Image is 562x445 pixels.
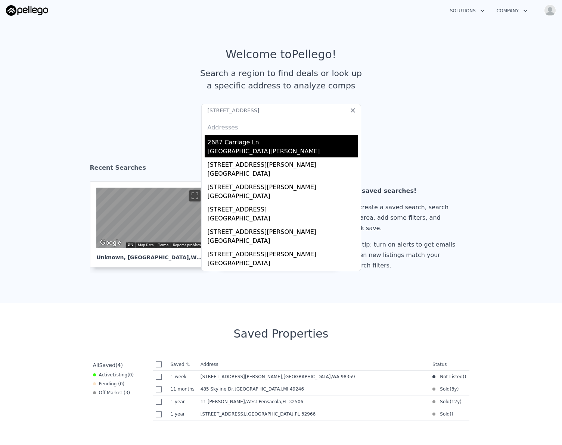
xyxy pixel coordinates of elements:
div: Off Market ( 3 ) [93,390,130,396]
div: Welcome to Pellego ! [226,48,336,61]
th: Address [198,358,430,371]
span: , [GEOGRAPHIC_DATA] [282,374,358,379]
time: 2024-10-30 04:35 [171,386,195,392]
div: Saved Properties [90,327,472,341]
time: 2024-07-12 19:42 [171,411,195,417]
span: Saved [99,362,115,368]
span: , WA 98359 [189,254,221,260]
span: , [GEOGRAPHIC_DATA] [245,411,319,417]
span: Sold ( [435,411,451,417]
button: Company [491,4,534,18]
div: [STREET_ADDRESS][PERSON_NAME] [208,180,358,192]
img: Google [98,238,123,248]
time: 2024-09-03 18:59 [171,399,195,405]
input: Search an address or region... [201,104,361,117]
div: [GEOGRAPHIC_DATA][PERSON_NAME] [208,147,358,157]
time: 2022-10-03 10:07 [451,386,457,392]
div: Street View [96,188,203,248]
div: Pending ( 0 ) [93,381,125,387]
div: Search a region to find deals or look up a specific address to analyze comps [198,67,365,92]
time: 2025-09-16 02:53 [171,374,195,380]
div: Unknown , [GEOGRAPHIC_DATA] [96,248,203,261]
div: [GEOGRAPHIC_DATA] [208,192,358,202]
a: Report a problem [173,243,201,247]
span: Not Listed ( [435,374,465,380]
div: [GEOGRAPHIC_DATA] [208,236,358,247]
div: Recent Searches [90,157,472,181]
span: , WA 98359 [330,374,355,379]
th: Saved [168,358,198,370]
span: ) [457,386,459,392]
a: Open this area in Google Maps (opens a new window) [98,238,123,248]
div: No saved searches! [351,186,458,196]
div: Map [96,188,203,248]
div: All ( 4 ) [93,361,123,369]
div: To create a saved search, search an area, add some filters, and click save. [351,202,458,234]
a: Map Unknown, [GEOGRAPHIC_DATA],WA 98359 [90,181,215,267]
span: ) [465,374,466,380]
button: Map Data [138,242,153,248]
a: Terms (opens in new tab) [158,243,168,247]
time: 2013-05-14 13:00 [451,399,460,405]
div: Pro tip: turn on alerts to get emails when new listings match your search filters. [351,239,458,271]
span: 11 [PERSON_NAME] [201,399,245,404]
img: Pellego [6,5,48,16]
div: [STREET_ADDRESS][PERSON_NAME] [208,225,358,236]
button: Keyboard shortcuts [128,243,133,246]
span: Listing [113,372,128,377]
span: , [GEOGRAPHIC_DATA] [233,386,307,392]
div: [STREET_ADDRESS][PERSON_NAME] [208,247,358,259]
div: [STREET_ADDRESS][PERSON_NAME] [208,157,358,169]
div: [STREET_ADDRESS] [208,269,358,281]
span: Active ( 0 ) [99,372,134,378]
span: [STREET_ADDRESS] [201,411,245,417]
div: 2687 Carriage Ln [208,135,358,147]
span: [STREET_ADDRESS][PERSON_NAME] [201,374,282,379]
span: Sold ( [435,399,451,405]
span: 485 Skyline Dr [201,386,233,392]
div: [GEOGRAPHIC_DATA] [208,259,358,269]
span: ) [451,411,453,417]
span: , West Pensacola [245,399,307,404]
div: [GEOGRAPHIC_DATA] [208,169,358,180]
div: Addresses [205,117,358,135]
span: , FL 32506 [281,399,303,404]
th: Status [429,358,469,371]
span: ) [460,399,462,405]
span: Sold ( [435,386,451,392]
button: Solutions [444,4,491,18]
span: , FL 32966 [294,411,316,417]
span: , MI 49246 [282,386,304,392]
div: [STREET_ADDRESS] [208,202,358,214]
button: Toggle fullscreen view [189,190,201,201]
img: avatar [544,4,556,16]
div: [GEOGRAPHIC_DATA] [208,214,358,225]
